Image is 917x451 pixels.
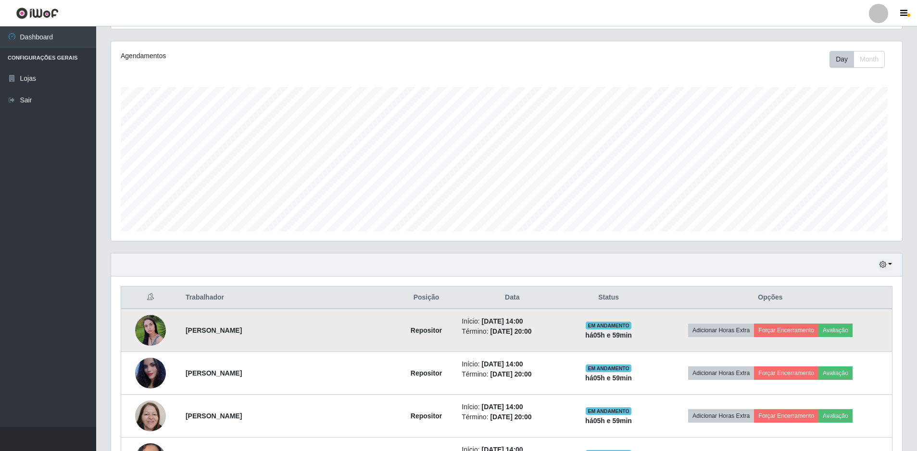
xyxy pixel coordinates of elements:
[411,369,442,377] strong: Repositor
[397,287,456,309] th: Posição
[818,366,853,380] button: Avaliação
[411,326,442,334] strong: Repositor
[568,287,649,309] th: Status
[586,364,631,372] span: EM ANDAMENTO
[854,51,885,68] button: Month
[688,409,754,423] button: Adicionar Horas Extra
[462,369,563,379] li: Término:
[180,287,397,309] th: Trabalhador
[754,324,818,337] button: Forçar Encerramento
[586,322,631,329] span: EM ANDAMENTO
[490,413,531,421] time: [DATE] 20:00
[818,409,853,423] button: Avaliação
[585,331,632,339] strong: há 05 h e 59 min
[818,324,853,337] button: Avaliação
[490,370,531,378] time: [DATE] 20:00
[462,359,563,369] li: Início:
[186,412,242,420] strong: [PERSON_NAME]
[586,407,631,415] span: EM ANDAMENTO
[462,412,563,422] li: Término:
[585,417,632,425] strong: há 05 h e 59 min
[688,366,754,380] button: Adicionar Horas Extra
[649,287,892,309] th: Opções
[186,326,242,334] strong: [PERSON_NAME]
[829,51,885,68] div: First group
[482,360,523,368] time: [DATE] 14:00
[585,374,632,382] strong: há 05 h e 59 min
[411,412,442,420] strong: Repositor
[135,303,166,358] img: 1759491068769.jpeg
[829,51,892,68] div: Toolbar with button groups
[135,346,166,401] img: 1752077085843.jpeg
[462,326,563,337] li: Término:
[121,51,434,61] div: Agendamentos
[456,287,568,309] th: Data
[462,402,563,412] li: Início:
[829,51,854,68] button: Day
[754,409,818,423] button: Forçar Encerramento
[186,369,242,377] strong: [PERSON_NAME]
[482,403,523,411] time: [DATE] 14:00
[490,327,531,335] time: [DATE] 20:00
[16,7,59,19] img: CoreUI Logo
[482,317,523,325] time: [DATE] 14:00
[135,388,166,443] img: 1757629806308.jpeg
[462,316,563,326] li: Início:
[688,324,754,337] button: Adicionar Horas Extra
[754,366,818,380] button: Forçar Encerramento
